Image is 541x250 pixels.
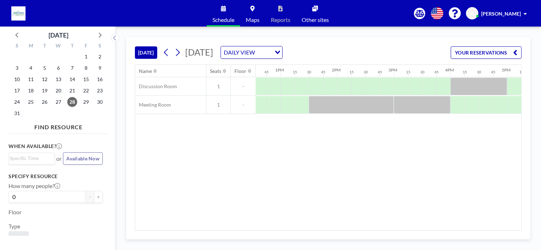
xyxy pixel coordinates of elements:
[12,108,22,118] span: Sunday, August 31, 2025
[451,46,522,59] button: YOUR RESERVATIONS
[40,97,50,107] span: Tuesday, August 26, 2025
[8,209,22,216] label: Floor
[222,48,256,57] span: DAILY VIEW
[95,86,105,96] span: Saturday, August 23, 2025
[10,154,51,162] input: Search for option
[206,83,230,90] span: 1
[53,86,63,96] span: Wednesday, August 20, 2025
[93,42,107,51] div: S
[477,70,481,74] div: 30
[185,47,213,57] span: [DATE]
[271,17,290,23] span: Reports
[307,70,311,74] div: 30
[53,74,63,84] span: Wednesday, August 13, 2025
[11,234,26,241] span: Room
[10,42,24,51] div: S
[95,63,105,73] span: Saturday, August 9, 2025
[79,42,93,51] div: F
[519,70,524,74] div: 15
[81,63,91,73] span: Friday, August 8, 2025
[94,191,103,203] button: +
[26,97,36,107] span: Monday, August 25, 2025
[81,74,91,84] span: Friday, August 15, 2025
[445,67,454,73] div: 4PM
[86,191,94,203] button: -
[246,17,260,23] span: Maps
[481,11,521,17] span: [PERSON_NAME]
[81,52,91,62] span: Friday, August 1, 2025
[38,42,52,51] div: T
[12,86,22,96] span: Sunday, August 17, 2025
[40,63,50,73] span: Tuesday, August 5, 2025
[9,153,55,164] div: Search for option
[264,70,269,74] div: 45
[378,70,382,74] div: 45
[8,121,108,131] h4: FIND RESOURCE
[364,70,368,74] div: 30
[231,83,256,90] span: -
[26,63,36,73] span: Monday, August 4, 2025
[8,173,103,180] h3: Specify resource
[206,102,230,108] span: 1
[135,102,171,108] span: Meeting Room
[40,86,50,96] span: Tuesday, August 19, 2025
[12,74,22,84] span: Sunday, August 10, 2025
[332,67,341,73] div: 2PM
[210,68,221,74] div: Seats
[12,97,22,107] span: Sunday, August 24, 2025
[11,6,25,21] img: organization-logo
[81,86,91,96] span: Friday, August 22, 2025
[67,86,77,96] span: Thursday, August 21, 2025
[81,97,91,107] span: Friday, August 29, 2025
[95,52,105,62] span: Saturday, August 2, 2025
[56,155,62,162] span: or
[95,97,105,107] span: Saturday, August 30, 2025
[53,63,63,73] span: Wednesday, August 6, 2025
[26,74,36,84] span: Monday, August 11, 2025
[26,86,36,96] span: Monday, August 18, 2025
[95,74,105,84] span: Saturday, August 16, 2025
[212,17,234,23] span: Schedule
[52,42,66,51] div: W
[67,97,77,107] span: Thursday, August 28, 2025
[463,70,467,74] div: 15
[8,223,20,230] label: Type
[434,70,439,74] div: 45
[12,63,22,73] span: Sunday, August 3, 2025
[8,182,60,189] label: How many people?
[139,68,152,74] div: Name
[388,67,397,73] div: 3PM
[66,155,99,161] span: Available Now
[275,67,284,73] div: 1PM
[234,68,246,74] div: Floor
[406,70,410,74] div: 15
[49,30,68,40] div: [DATE]
[63,152,103,165] button: Available Now
[502,67,511,73] div: 5PM
[24,42,38,51] div: M
[67,74,77,84] span: Thursday, August 14, 2025
[221,46,282,58] div: Search for option
[293,70,297,74] div: 15
[135,83,177,90] span: Discussion Room
[67,63,77,73] span: Thursday, August 7, 2025
[302,17,329,23] span: Other sites
[491,70,495,74] div: 45
[420,70,425,74] div: 30
[257,48,270,57] input: Search for option
[321,70,325,74] div: 45
[65,42,79,51] div: T
[231,102,256,108] span: -
[349,70,354,74] div: 15
[470,10,474,17] span: JL
[53,97,63,107] span: Wednesday, August 27, 2025
[40,74,50,84] span: Tuesday, August 12, 2025
[135,46,157,59] button: [DATE]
